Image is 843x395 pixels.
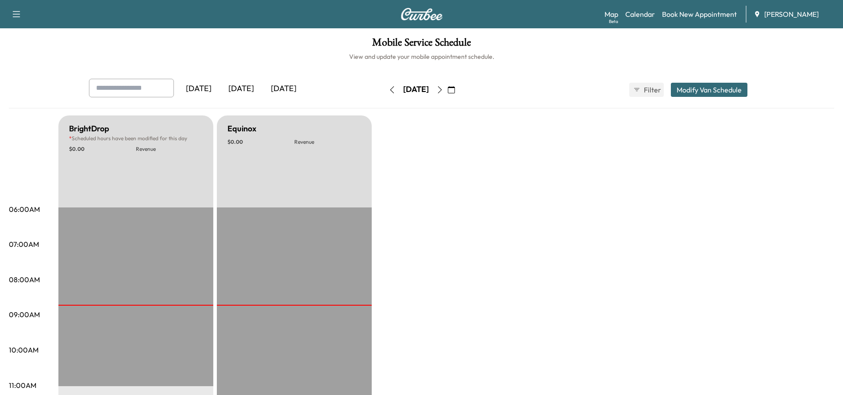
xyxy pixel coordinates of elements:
[9,274,40,285] p: 08:00AM
[9,37,834,52] h1: Mobile Service Schedule
[69,135,203,142] p: Scheduled hours have been modified for this day
[136,146,203,153] p: Revenue
[671,83,747,97] button: Modify Van Schedule
[262,79,305,99] div: [DATE]
[220,79,262,99] div: [DATE]
[644,84,660,95] span: Filter
[629,83,664,97] button: Filter
[294,138,361,146] p: Revenue
[609,18,618,25] div: Beta
[9,239,39,249] p: 07:00AM
[9,309,40,320] p: 09:00AM
[177,79,220,99] div: [DATE]
[764,9,819,19] span: [PERSON_NAME]
[227,138,294,146] p: $ 0.00
[9,345,38,355] p: 10:00AM
[9,52,834,61] h6: View and update your mobile appointment schedule.
[9,204,40,215] p: 06:00AM
[69,146,136,153] p: $ 0.00
[604,9,618,19] a: MapBeta
[400,8,443,20] img: Curbee Logo
[227,123,256,135] h5: Equinox
[403,84,429,95] div: [DATE]
[9,380,36,391] p: 11:00AM
[69,123,109,135] h5: BrightDrop
[662,9,737,19] a: Book New Appointment
[625,9,655,19] a: Calendar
